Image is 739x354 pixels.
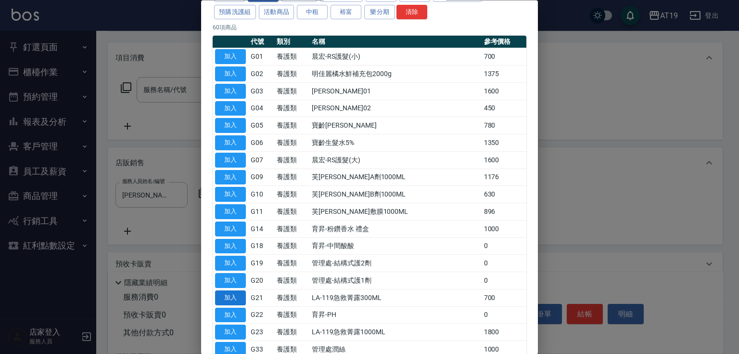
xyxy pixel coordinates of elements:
[482,169,526,186] td: 1176
[274,66,310,83] td: 養護類
[213,24,526,32] p: 60 項商品
[482,117,526,134] td: 780
[248,134,274,152] td: G06
[215,187,246,202] button: 加入
[274,83,310,100] td: 養護類
[482,48,526,66] td: 700
[482,272,526,289] td: 0
[482,289,526,307] td: 700
[248,117,274,134] td: G05
[274,255,310,272] td: 養護類
[248,324,274,341] td: G23
[248,152,274,169] td: G07
[482,36,526,49] th: 參考價格
[309,100,481,118] td: [PERSON_NAME]02
[274,134,310,152] td: 養護類
[248,221,274,238] td: G14
[215,118,246,133] button: 加入
[215,308,246,323] button: 加入
[274,289,310,307] td: 養護類
[482,152,526,169] td: 1600
[215,256,246,271] button: 加入
[309,203,481,221] td: 芙[PERSON_NAME]敷膜1000ML
[215,67,246,82] button: 加入
[482,255,526,272] td: 0
[309,272,481,289] td: 管理處-結構式護1劑
[309,36,481,49] th: 名稱
[215,84,246,99] button: 加入
[248,203,274,221] td: G11
[248,100,274,118] td: G04
[309,169,481,186] td: 芙[PERSON_NAME]A劑1000ML
[248,169,274,186] td: G09
[309,134,481,152] td: 寶齡生髮水5%
[215,325,246,340] button: 加入
[396,5,427,20] button: 清除
[274,186,310,203] td: 養護類
[309,186,481,203] td: 芙[PERSON_NAME]B劑1000ML
[482,324,526,341] td: 1800
[248,66,274,83] td: G02
[215,239,246,254] button: 加入
[248,307,274,324] td: G22
[248,289,274,307] td: G21
[482,307,526,324] td: 0
[482,83,526,100] td: 1600
[215,290,246,305] button: 加入
[214,5,256,20] button: 預購洗護組
[309,289,481,307] td: LA-119急救菁露300ML
[482,203,526,221] td: 896
[215,274,246,288] button: 加入
[274,307,310,324] td: 養護類
[248,83,274,100] td: G03
[482,100,526,118] td: 450
[274,272,310,289] td: 養護類
[215,136,246,151] button: 加入
[364,5,395,20] button: 樂分期
[482,134,526,152] td: 1350
[248,186,274,203] td: G10
[309,48,481,66] td: 晨宏-RS護髮(小)
[309,117,481,134] td: 寶齡[PERSON_NAME]
[274,36,310,49] th: 類別
[274,203,310,221] td: 養護類
[309,221,481,238] td: 育昇-粉鑽香水 禮盒
[274,169,310,186] td: 養護類
[248,238,274,255] td: G18
[248,48,274,66] td: G01
[274,152,310,169] td: 養護類
[309,255,481,272] td: 管理處-結構式護2劑
[248,255,274,272] td: G19
[259,5,294,20] button: 活動商品
[274,324,310,341] td: 養護類
[215,50,246,65] button: 加入
[215,205,246,220] button: 加入
[215,101,246,116] button: 加入
[331,5,361,20] button: 裕富
[274,117,310,134] td: 養護類
[309,66,481,83] td: 明佳麗橘水鮮補充包2000g
[215,222,246,236] button: 加入
[482,238,526,255] td: 0
[309,152,481,169] td: 晨宏-RS護髮(大)
[482,221,526,238] td: 1000
[215,153,246,168] button: 加入
[215,170,246,185] button: 加入
[297,5,328,20] button: 中租
[482,66,526,83] td: 1375
[274,221,310,238] td: 養護類
[248,272,274,289] td: G20
[482,186,526,203] td: 630
[248,36,274,49] th: 代號
[309,307,481,324] td: 育昇-PH
[309,83,481,100] td: [PERSON_NAME]01
[309,324,481,341] td: LA-119急救菁露1000ML
[274,238,310,255] td: 養護類
[274,48,310,66] td: 養護類
[274,100,310,118] td: 養護類
[309,238,481,255] td: 育昇-中間酸酸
